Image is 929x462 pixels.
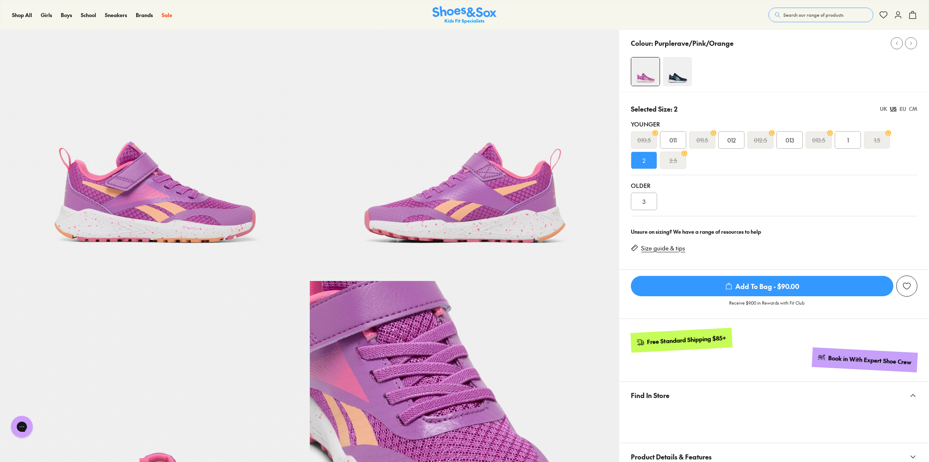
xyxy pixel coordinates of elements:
iframe: Find in Store [631,409,917,434]
a: Shop All [12,11,32,19]
span: 1 [847,136,849,144]
s: 2.5 [669,156,677,165]
div: CM [909,105,917,113]
img: 4-540110_1 [663,57,692,86]
s: 013.5 [812,136,825,144]
span: Search our range of products [783,12,843,18]
a: Sneakers [105,11,127,19]
a: Size guide & tips [641,244,685,252]
img: 4-533872_1 [631,57,660,86]
s: 010.5 [637,136,651,144]
button: Add to Wishlist [896,276,917,297]
div: Unsure on sizing? We have a range of resources to help [631,228,917,236]
span: 012 [727,136,736,144]
a: Sale [162,11,172,19]
a: School [81,11,96,19]
div: UK [880,105,887,113]
div: Younger [631,120,917,128]
div: Book in With Expert Shoe Crew [828,354,912,366]
s: 1.5 [874,136,880,144]
a: Brands [136,11,153,19]
button: Search our range of products [768,8,873,22]
span: 011 [669,136,677,144]
p: Selected Size: 2 [631,104,677,114]
button: Find In Store [619,382,929,409]
div: US [890,105,897,113]
a: Boys [61,11,72,19]
img: SNS_Logo_Responsive.svg [432,6,497,24]
div: EU [900,105,906,113]
span: Find In Store [631,385,669,406]
div: Older [631,181,917,190]
a: Free Standard Shipping $85+ [630,328,732,353]
a: Girls [41,11,52,19]
p: Colour: [631,38,653,48]
button: Add To Bag - $90.00 [631,276,893,297]
p: Purplerave/Pink/Orange [655,38,734,48]
iframe: Gorgias live chat messenger [7,413,36,440]
s: 012.5 [754,136,767,144]
div: Free Standard Shipping $85+ [647,334,727,346]
span: 3 [643,197,645,206]
p: Receive $9.00 in Rewards with Fit Club [729,300,805,313]
a: Book in With Expert Shoe Crew [812,347,918,373]
a: Shoes & Sox [432,6,497,24]
span: 013 [786,136,794,144]
s: 011.5 [696,136,708,144]
span: 2 [643,156,645,165]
